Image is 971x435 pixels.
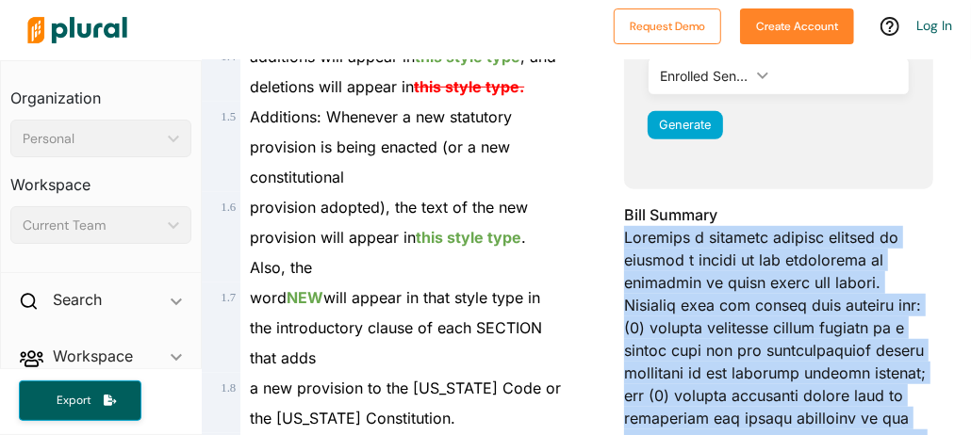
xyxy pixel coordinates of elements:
[614,8,721,44] button: Request Demo
[416,228,521,247] ins: this style type
[221,201,236,214] span: 1 . 6
[740,8,854,44] button: Create Account
[415,47,520,66] ins: this style type
[23,216,160,235] div: Current Team
[43,393,104,409] span: Export
[916,17,952,34] a: Log In
[287,288,323,307] ins: NEW
[250,379,561,427] span: a new provision to the [US_STATE] Code or the [US_STATE] Constitution.
[250,107,512,186] span: Additions: Whenever a new statutory provision is being enacted (or a new constitutional
[414,77,524,96] del: this style type.
[19,380,141,421] button: Export
[250,288,542,367] span: word will appear in that style type in the introductory clause of each SECTION that adds
[221,381,236,395] span: 1 . 8
[53,289,102,310] h2: Search
[250,198,528,277] span: provision adopted), the text of the new provision will appear in . Also, the
[614,15,721,35] a: Request Demo
[648,111,723,139] button: Generate
[23,129,160,149] div: Personal
[624,203,933,226] h3: Bill Summary
[10,157,191,199] h3: Workspace
[660,118,712,132] span: Generate
[250,47,556,96] span: additions will appear in , and deletions will appear in
[10,71,191,112] h3: Organization
[221,110,236,123] span: 1 . 5
[740,15,854,35] a: Create Account
[660,66,749,86] div: Enrolled Senate Bill (S) ([DATE])
[221,291,236,304] span: 1 . 7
